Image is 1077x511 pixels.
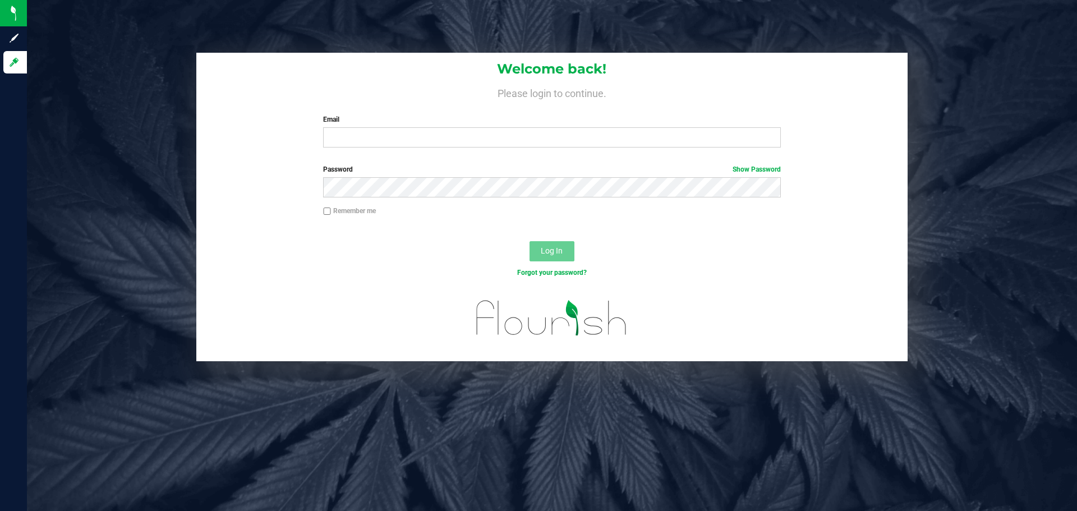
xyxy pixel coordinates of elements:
[733,165,781,173] a: Show Password
[541,246,563,255] span: Log In
[517,269,587,277] a: Forgot your password?
[323,165,353,173] span: Password
[463,289,641,347] img: flourish_logo.svg
[530,241,574,261] button: Log In
[323,114,780,125] label: Email
[8,33,20,44] inline-svg: Sign up
[8,57,20,68] inline-svg: Log in
[323,208,331,215] input: Remember me
[323,206,376,216] label: Remember me
[196,62,908,76] h1: Welcome back!
[196,85,908,99] h4: Please login to continue.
